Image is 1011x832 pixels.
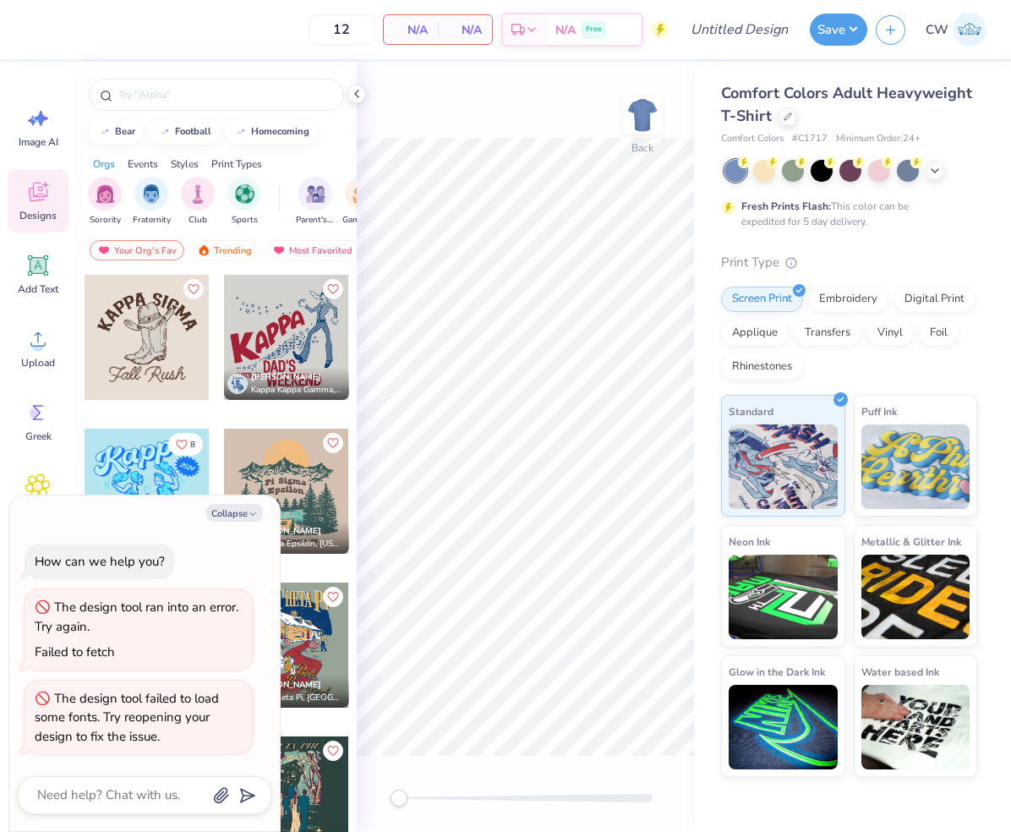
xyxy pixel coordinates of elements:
img: Standard [729,424,838,509]
span: Pi Sigma Epsilon, [US_STATE][GEOGRAPHIC_DATA] [251,538,342,550]
div: Events [128,156,158,172]
div: Orgs [93,156,115,172]
div: Screen Print [721,287,803,312]
a: CW [918,13,994,47]
img: Puff Ink [861,424,970,509]
input: Try "Alpha" [117,86,333,103]
span: Sports [232,214,258,227]
span: [PERSON_NAME] [251,525,321,537]
button: filter button [296,177,335,227]
img: Fraternity Image [142,184,161,204]
img: Neon Ink [729,555,838,639]
span: Add Text [18,282,58,296]
span: Metallic & Glitter Ink [861,533,961,550]
span: Neon Ink [729,533,770,550]
img: trend_line.gif [234,127,248,137]
span: Fraternity [133,214,171,227]
div: The design tool failed to load some fonts. Try reopening your design to fix the issue. [35,690,219,745]
span: CW [926,20,948,40]
span: # C1717 [792,132,828,146]
div: football [175,127,211,136]
img: trend_line.gif [158,127,172,137]
button: filter button [227,177,261,227]
strong: Fresh Prints Flash: [741,200,831,213]
span: Standard [729,402,773,420]
div: filter for Club [181,177,215,227]
span: [PERSON_NAME] [251,371,321,383]
span: Free [586,24,602,36]
button: Save [810,14,867,46]
img: most_fav.gif [97,244,111,256]
div: filter for Game Day [342,177,381,227]
span: 8 [190,441,195,449]
span: Greek [25,430,52,443]
div: filter for Sorority [88,177,122,227]
div: Most Favorited [265,240,360,260]
button: Like [323,433,343,453]
button: bear [89,119,143,145]
div: The design tool ran into an error. Try again. [35,599,238,635]
button: Collapse [206,504,263,522]
div: Print Types [211,156,262,172]
div: Vinyl [866,320,914,346]
div: Transfers [794,320,861,346]
div: Applique [721,320,789,346]
img: Water based Ink [861,685,970,769]
input: Untitled Design [677,13,801,47]
div: Rhinestones [721,354,803,380]
span: Image AI [19,135,58,149]
span: Water based Ink [861,663,939,681]
span: Kappa Kappa Gamma, [GEOGRAPHIC_DATA][US_STATE] [251,384,342,397]
button: homecoming [225,119,317,145]
div: Embroidery [808,287,888,312]
div: bear [115,127,135,136]
div: This color can be expedited for 5 day delivery. [741,199,949,229]
div: Foil [919,320,959,346]
div: Back [631,140,653,156]
img: Game Day Image [352,184,372,204]
span: N/A [394,21,428,39]
span: Club [189,214,207,227]
span: Comfort Colors [721,132,784,146]
input: – – [309,14,374,45]
img: trend_line.gif [98,127,112,137]
button: filter button [88,177,122,227]
div: Failed to fetch [35,643,115,660]
div: filter for Parent's Weekend [296,177,335,227]
div: Print Type [721,253,977,272]
div: Digital Print [894,287,975,312]
img: trending.gif [197,244,210,256]
span: Glow in the Dark Ink [729,663,825,681]
button: Like [168,433,203,456]
button: filter button [133,177,171,227]
img: Club Image [189,184,207,204]
button: football [149,119,219,145]
span: Comfort Colors Adult Heavyweight T-Shirt [721,83,972,126]
span: Sorority [90,214,121,227]
div: How can we help you? [35,553,165,570]
img: Parent's Weekend Image [306,184,325,204]
img: Sorority Image [96,184,115,204]
span: Game Day [342,214,381,227]
div: homecoming [251,127,309,136]
div: Styles [171,156,199,172]
img: Metallic & Glitter Ink [861,555,970,639]
div: Trending [189,240,260,260]
span: Beta Theta Pi, [GEOGRAPHIC_DATA] [251,692,342,704]
button: filter button [342,177,381,227]
img: Back [626,98,659,132]
div: filter for Sports [227,177,261,227]
span: Upload [21,356,55,369]
img: most_fav.gif [272,244,286,256]
img: Glow in the Dark Ink [729,685,838,769]
button: Like [323,741,343,761]
div: Your Org's Fav [90,240,184,260]
img: Sports Image [235,184,254,204]
span: Designs [19,209,57,222]
span: Parent's Weekend [296,214,335,227]
span: Minimum Order: 24 + [836,132,921,146]
span: [PERSON_NAME] [251,679,321,691]
button: Like [323,279,343,299]
button: Like [323,587,343,607]
span: N/A [448,21,482,39]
